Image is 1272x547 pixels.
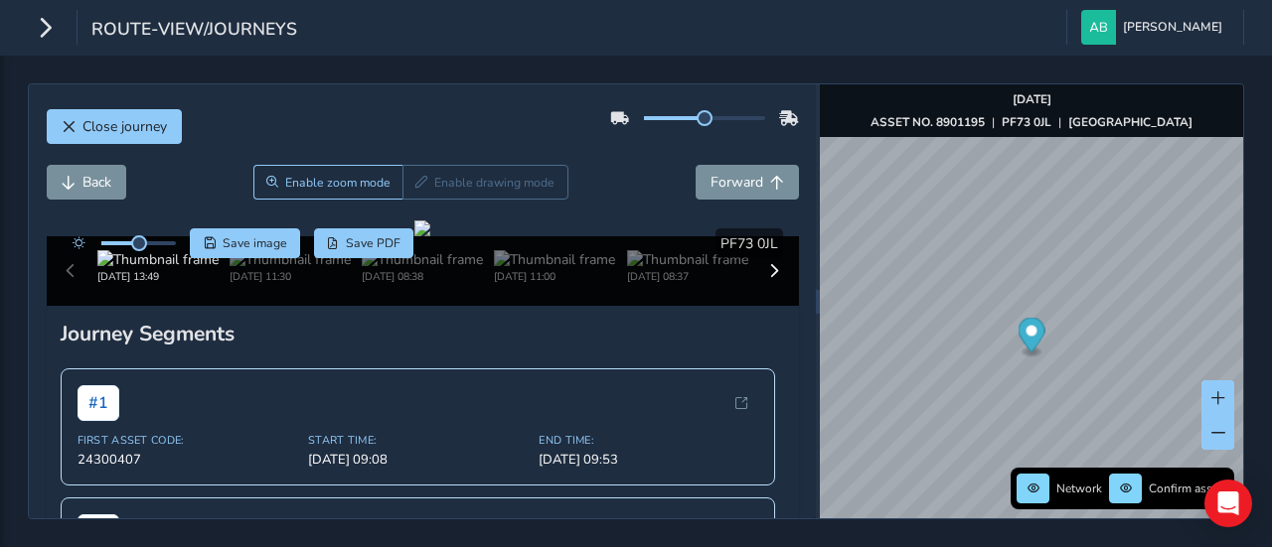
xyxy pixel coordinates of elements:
button: PDF [314,228,414,258]
button: Forward [696,165,799,200]
div: [DATE] 08:38 [362,269,483,284]
img: Thumbnail frame [362,250,483,269]
strong: ASSET NO. 8901195 [871,114,985,130]
img: Thumbnail frame [627,250,748,269]
img: Thumbnail frame [494,250,615,269]
span: Confirm assets [1149,480,1228,496]
span: Enable zoom mode [285,175,391,191]
strong: [GEOGRAPHIC_DATA] [1068,114,1192,130]
button: [PERSON_NAME] [1081,10,1229,45]
span: PF73 0JL [720,234,778,253]
span: Forward [711,173,763,192]
div: Open Intercom Messenger [1204,479,1252,527]
span: First Asset Code: [78,433,296,448]
strong: [DATE] [1013,91,1051,107]
span: Save image [223,235,287,251]
div: [DATE] 11:00 [494,269,615,284]
span: [PERSON_NAME] [1123,10,1222,45]
span: Close journey [82,117,167,136]
span: Back [82,173,111,192]
span: 24300407 [78,451,296,469]
div: [DATE] 11:30 [230,269,351,284]
div: [DATE] 08:37 [627,269,748,284]
button: Zoom [253,165,403,200]
span: [DATE] 09:08 [308,451,527,469]
span: route-view/journeys [91,17,297,45]
span: Save PDF [346,235,400,251]
img: Thumbnail frame [97,250,219,269]
img: diamond-layout [1081,10,1116,45]
button: Close journey [47,109,182,144]
img: Thumbnail frame [230,250,351,269]
div: [DATE] 13:49 [97,269,219,284]
span: Start Time: [308,433,527,448]
div: Map marker [1019,318,1045,358]
span: [DATE] 09:53 [539,451,757,469]
div: | | [871,114,1192,130]
strong: PF73 0JL [1002,114,1051,130]
span: End Time: [539,433,757,448]
div: Journey Segments [61,320,785,347]
span: Network [1056,480,1102,496]
button: Back [47,165,126,200]
button: Save [190,228,300,258]
span: # 1 [78,385,119,421]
